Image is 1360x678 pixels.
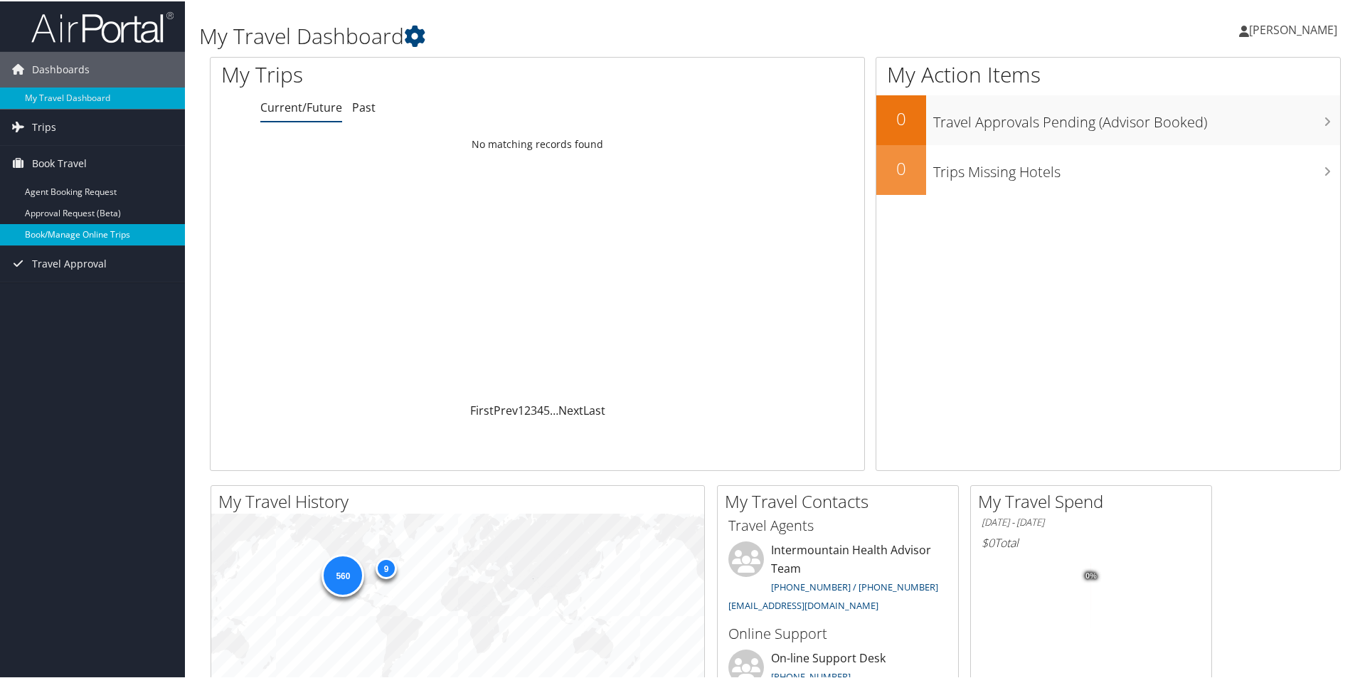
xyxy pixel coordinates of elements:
[982,534,1201,549] h6: Total
[550,401,558,417] span: …
[558,401,583,417] a: Next
[728,598,878,610] a: [EMAIL_ADDRESS][DOMAIN_NAME]
[543,401,550,417] a: 5
[376,556,397,578] div: 9
[583,401,605,417] a: Last
[218,488,704,512] h2: My Travel History
[728,514,947,534] h3: Travel Agents
[531,401,537,417] a: 3
[933,154,1340,181] h3: Trips Missing Hotels
[518,401,524,417] a: 1
[260,98,342,114] a: Current/Future
[32,108,56,144] span: Trips
[1085,571,1097,579] tspan: 0%
[221,58,581,88] h1: My Trips
[982,514,1201,528] h6: [DATE] - [DATE]
[978,488,1211,512] h2: My Travel Spend
[32,144,87,180] span: Book Travel
[32,51,90,86] span: Dashboards
[982,534,994,549] span: $0
[876,58,1340,88] h1: My Action Items
[211,130,864,156] td: No matching records found
[199,20,967,50] h1: My Travel Dashboard
[725,488,958,512] h2: My Travel Contacts
[537,401,543,417] a: 4
[31,9,174,43] img: airportal-logo.png
[494,401,518,417] a: Prev
[876,105,926,129] h2: 0
[728,623,947,642] h3: Online Support
[1249,21,1337,36] span: [PERSON_NAME]
[721,540,955,616] li: Intermountain Health Advisor Team
[876,94,1340,144] a: 0Travel Approvals Pending (Advisor Booked)
[1239,7,1351,50] a: [PERSON_NAME]
[32,245,107,280] span: Travel Approval
[876,144,1340,194] a: 0Trips Missing Hotels
[933,104,1340,131] h3: Travel Approvals Pending (Advisor Booked)
[771,579,938,592] a: [PHONE_NUMBER] / [PHONE_NUMBER]
[322,553,364,595] div: 560
[876,155,926,179] h2: 0
[524,401,531,417] a: 2
[352,98,376,114] a: Past
[470,401,494,417] a: First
